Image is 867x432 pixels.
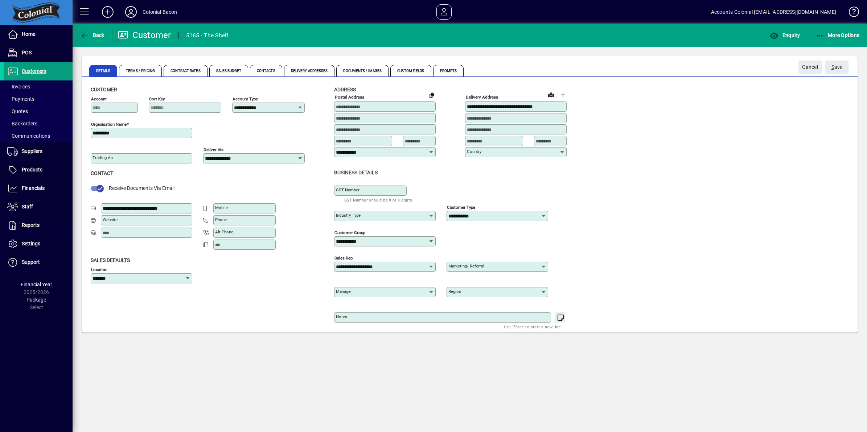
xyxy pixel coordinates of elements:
[119,5,143,18] button: Profile
[7,133,50,139] span: Communications
[4,253,73,271] a: Support
[4,142,73,161] a: Suppliers
[831,64,834,70] span: S
[149,96,165,101] mat-label: Sort key
[504,323,561,331] mat-hint: Use 'Enter' to start a new line
[336,65,389,76] span: Documents / Images
[7,84,30,90] span: Invoices
[21,282,52,287] span: Financial Year
[4,25,73,43] a: Home
[815,32,860,38] span: More Options
[334,230,365,235] mat-label: Customer group
[831,61,843,73] span: ave
[215,205,228,210] mat-label: Mobile
[91,170,113,176] span: Contact
[344,196,412,204] mat-hint: GST Number should be 8 or 9 digits
[448,289,461,294] mat-label: Region
[80,32,104,38] span: Back
[26,297,46,303] span: Package
[7,108,28,114] span: Quotes
[22,31,35,37] span: Home
[448,263,484,269] mat-label: Marketing/ Referral
[215,229,233,234] mat-label: Alt Phone
[843,1,858,25] a: Knowledge Base
[7,121,37,126] span: Backorders
[103,217,118,222] mat-label: Website
[825,61,848,74] button: Save
[4,216,73,234] a: Reports
[204,147,223,152] mat-label: Deliver via
[22,259,40,265] span: Support
[334,255,353,260] mat-label: Sales rep
[73,29,112,42] app-page-header-button: Back
[4,105,73,117] a: Quotes
[4,235,73,253] a: Settings
[336,289,352,294] mat-label: Manager
[467,149,481,154] mat-label: Country
[22,148,42,154] span: Suppliers
[22,241,40,246] span: Settings
[22,185,45,191] span: Financials
[215,217,227,222] mat-label: Phone
[336,314,347,319] mat-label: Notes
[119,65,162,76] span: Terms / Pricing
[22,204,33,209] span: Staff
[4,130,73,142] a: Communications
[22,222,40,228] span: Reports
[447,204,475,209] mat-label: Customer type
[4,117,73,130] a: Backorders
[545,89,557,100] a: View on map
[433,65,464,76] span: Prompts
[22,50,32,55] span: POS
[426,89,437,101] button: Copy to Delivery address
[768,29,802,42] button: Enquiry
[78,29,106,42] button: Back
[4,161,73,179] a: Products
[4,198,73,216] a: Staff
[557,89,568,101] button: Choose address
[814,29,862,42] button: More Options
[4,179,73,198] a: Financials
[250,65,282,76] span: Contacts
[334,87,356,92] span: Address
[209,65,248,76] span: Sales Budget
[711,6,836,18] div: Accounts Colonial [EMAIL_ADDRESS][DOMAIN_NAME]
[91,257,130,263] span: Sales defaults
[798,61,822,74] button: Cancel
[22,68,46,74] span: Customers
[802,61,818,73] span: Cancel
[4,44,73,62] a: POS
[284,65,335,76] span: Delivery Addresses
[233,96,258,101] mat-label: Account Type
[109,185,174,191] span: Receive Documents Via Email
[336,187,359,192] mat-label: GST Number
[770,32,800,38] span: Enquiry
[96,5,119,18] button: Add
[93,155,113,160] mat-label: Trading as
[164,65,207,76] span: Contract Rates
[91,87,117,92] span: Customer
[336,213,361,218] mat-label: Industry type
[91,122,127,127] mat-label: Organisation name
[4,80,73,93] a: Invoices
[91,96,107,101] mat-label: Account
[186,30,229,41] div: 5165 - The Shelf
[7,96,34,102] span: Payments
[22,167,42,173] span: Products
[334,170,378,175] span: Business details
[4,93,73,105] a: Payments
[143,6,177,18] div: Colonial Bacon
[118,29,171,41] div: Customer
[89,65,117,76] span: Details
[390,65,431,76] span: Custom Fields
[91,267,107,272] mat-label: Location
